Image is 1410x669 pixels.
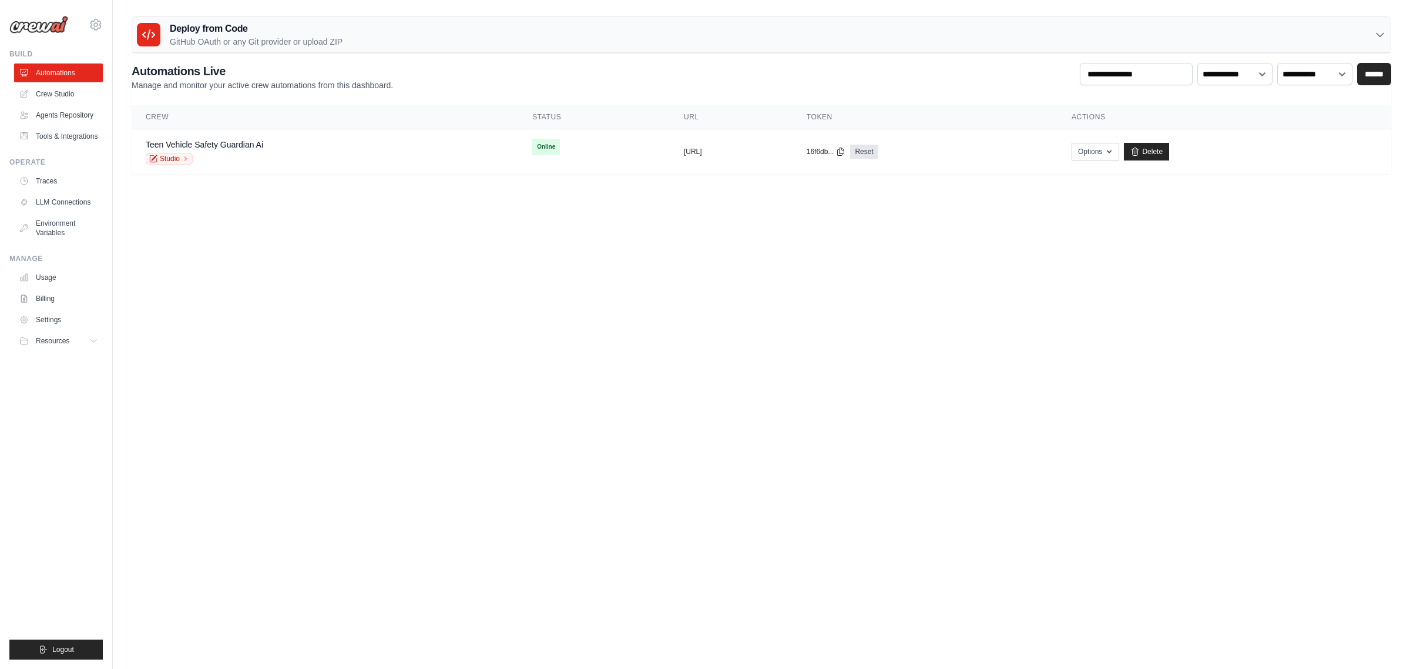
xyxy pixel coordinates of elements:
[132,105,518,129] th: Crew
[1072,143,1119,160] button: Options
[532,139,560,155] span: Online
[9,158,103,167] div: Operate
[1057,105,1391,129] th: Actions
[670,105,793,129] th: URL
[807,147,846,156] button: 16f6db...
[518,105,670,129] th: Status
[14,85,103,103] a: Crew Studio
[14,332,103,350] button: Resources
[14,193,103,212] a: LLM Connections
[1124,143,1169,160] a: Delete
[132,63,393,79] h2: Automations Live
[14,127,103,146] a: Tools & Integrations
[9,254,103,263] div: Manage
[170,22,343,36] h3: Deploy from Code
[9,640,103,660] button: Logout
[14,289,103,308] a: Billing
[14,172,103,190] a: Traces
[9,49,103,59] div: Build
[146,153,193,165] a: Studio
[14,310,103,329] a: Settings
[14,63,103,82] a: Automations
[850,145,878,159] a: Reset
[52,645,74,654] span: Logout
[132,79,393,91] p: Manage and monitor your active crew automations from this dashboard.
[14,268,103,287] a: Usage
[14,214,103,242] a: Environment Variables
[9,16,68,34] img: Logo
[146,140,263,149] a: Teen Vehicle Safety Guardian Ai
[170,36,343,48] p: GitHub OAuth or any Git provider or upload ZIP
[793,105,1057,129] th: Token
[1351,613,1410,669] iframe: Chat Widget
[36,336,69,346] span: Resources
[14,106,103,125] a: Agents Repository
